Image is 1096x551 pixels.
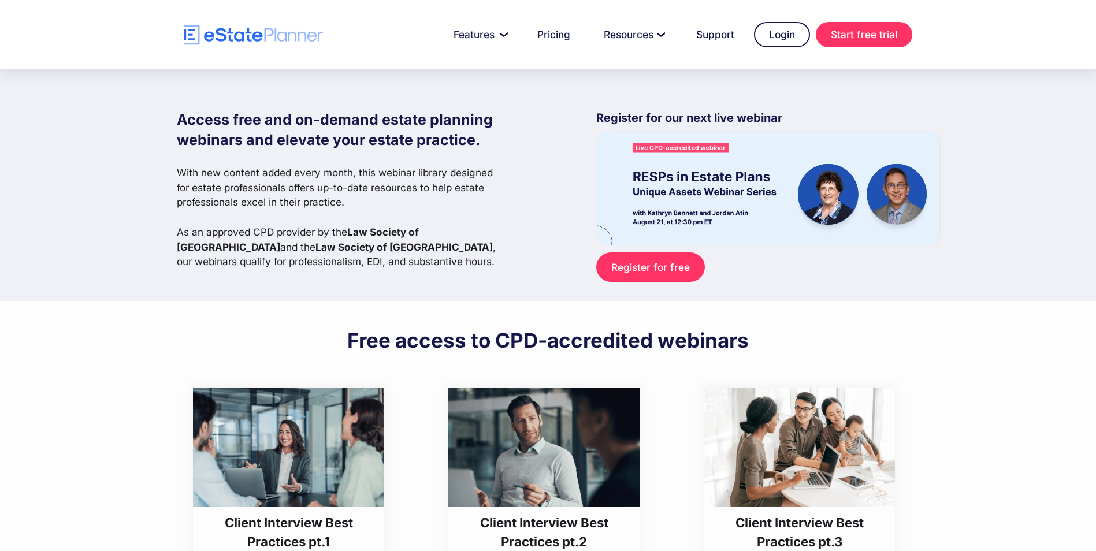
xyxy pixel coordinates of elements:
[590,23,677,46] a: Resources
[440,23,518,46] a: Features
[682,23,748,46] a: Support
[177,165,505,269] p: With new content added every month, this webinar library designed for estate professionals offers...
[596,110,939,132] p: Register for our next live webinar
[177,226,419,253] strong: Law Society of [GEOGRAPHIC_DATA]
[596,132,939,244] img: eState Academy webinar
[596,252,704,282] a: Register for free
[347,327,749,353] h2: Free access to CPD-accredited webinars
[177,110,505,150] h1: Access free and on-demand estate planning webinars and elevate your estate practice.
[816,22,912,47] a: Start free trial
[184,25,323,45] a: home
[523,23,584,46] a: Pricing
[315,241,493,253] strong: Law Society of [GEOGRAPHIC_DATA]
[754,22,810,47] a: Login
